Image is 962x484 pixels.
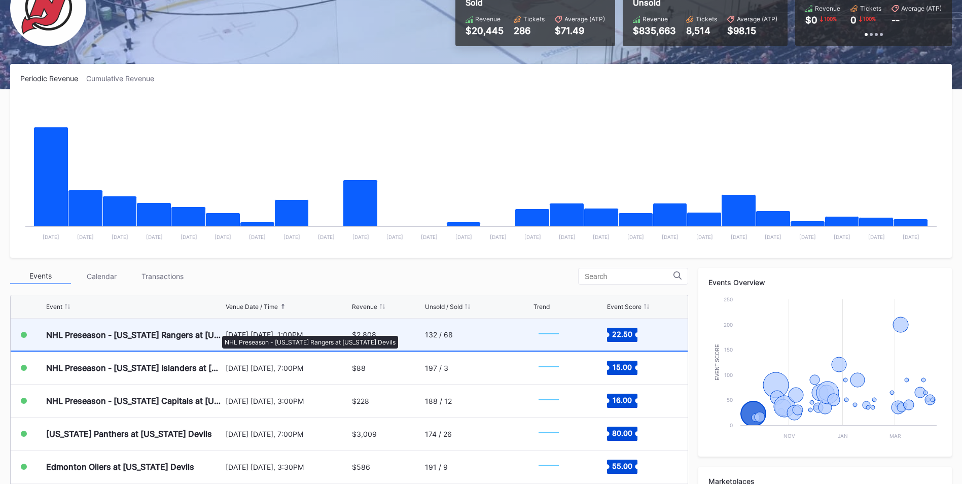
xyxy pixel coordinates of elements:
div: NHL Preseason - [US_STATE] Islanders at [US_STATE] Devils [46,363,223,373]
div: Average (ATP) [564,15,605,23]
input: Search [585,272,673,281]
div: Tickets [523,15,545,23]
text: [DATE] [524,234,541,240]
text: [DATE] [834,234,850,240]
div: Calendar [71,268,132,284]
svg: Chart title [533,421,564,446]
text: 50 [727,397,733,403]
text: [DATE] [868,234,885,240]
div: $3,009 [352,430,377,438]
div: [DATE] [DATE], 7:00PM [226,364,349,372]
text: [DATE] [386,234,403,240]
div: Event Score [607,303,642,310]
div: 174 / 26 [425,430,452,438]
text: [DATE] [318,234,335,240]
div: $98.15 [727,25,777,36]
div: [DATE] [DATE], 1:00PM [226,330,349,339]
svg: Chart title [708,294,942,446]
div: Cumulative Revenue [86,74,162,83]
div: $2,808 [352,330,376,339]
text: [DATE] [903,234,919,240]
text: 16.00 [613,396,632,404]
text: Mar [889,433,901,439]
div: Revenue [475,15,501,23]
div: Edmonton Oilers at [US_STATE] Devils [46,462,194,472]
text: 150 [724,347,733,353]
text: [DATE] [181,234,197,240]
div: Periodic Revenue [20,74,86,83]
div: $88 [352,364,366,372]
div: $586 [352,463,370,471]
text: [DATE] [662,234,679,240]
text: [DATE] [731,234,747,240]
div: 100 % [823,15,838,23]
text: 200 [724,322,733,328]
text: [DATE] [283,234,300,240]
div: Event [46,303,62,310]
div: [DATE] [DATE], 3:30PM [226,463,349,471]
svg: Chart title [533,388,564,413]
div: Tickets [860,5,881,12]
div: $228 [352,397,369,405]
div: $71.49 [555,25,605,36]
div: [DATE] [DATE], 3:00PM [226,397,349,405]
svg: Chart title [20,95,942,248]
text: [DATE] [490,234,507,240]
div: Venue Date / Time [226,303,278,310]
text: [DATE] [112,234,128,240]
div: Trend [533,303,550,310]
text: [DATE] [249,234,266,240]
div: [US_STATE] Panthers at [US_STATE] Devils [46,429,212,439]
div: [DATE] [DATE], 7:00PM [226,430,349,438]
div: Revenue [352,303,377,310]
text: [DATE] [215,234,231,240]
div: $20,445 [466,25,504,36]
text: [DATE] [696,234,713,240]
text: [DATE] [43,234,59,240]
text: [DATE] [627,234,644,240]
text: [DATE] [352,234,369,240]
text: 250 [724,296,733,302]
text: 15.00 [613,363,632,371]
text: [DATE] [146,234,163,240]
div: NHL Preseason - [US_STATE] Rangers at [US_STATE] Devils [46,330,223,340]
text: Jan [838,433,848,439]
text: [DATE] [593,234,610,240]
text: 22.50 [612,329,632,338]
text: [DATE] [559,234,576,240]
text: [DATE] [765,234,781,240]
div: 191 / 9 [425,463,448,471]
div: 8,514 [686,25,717,36]
div: 286 [514,25,545,36]
div: 197 / 3 [425,364,448,372]
div: $835,663 [633,25,676,36]
text: [DATE] [421,234,438,240]
div: Average (ATP) [737,15,777,23]
div: Events [10,268,71,284]
div: Transactions [132,268,193,284]
text: Nov [783,433,795,439]
div: Unsold / Sold [425,303,462,310]
div: Revenue [815,5,840,12]
svg: Chart title [533,322,564,348]
div: 188 / 12 [425,397,452,405]
div: Tickets [696,15,717,23]
svg: Chart title [533,454,564,479]
text: [DATE] [77,234,94,240]
div: 0 [850,15,857,25]
div: Average (ATP) [901,5,942,12]
text: [DATE] [799,234,816,240]
div: Revenue [643,15,668,23]
div: NHL Preseason - [US_STATE] Capitals at [US_STATE] Devils (Split Squad) [46,396,223,406]
text: 0 [730,422,733,428]
div: Events Overview [708,278,942,287]
svg: Chart title [533,355,564,381]
div: -- [892,15,900,25]
div: 100 % [862,15,877,23]
text: 55.00 [612,462,632,470]
text: 100 [724,372,733,378]
text: [DATE] [455,234,472,240]
div: 132 / 68 [425,330,453,339]
text: 80.00 [612,429,632,437]
text: Event Score [715,344,720,381]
